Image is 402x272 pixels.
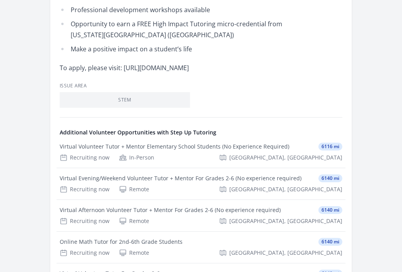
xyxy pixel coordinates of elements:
span: [GEOGRAPHIC_DATA], [GEOGRAPHIC_DATA] [229,249,342,257]
span: 6140 mi [318,206,342,214]
span: [GEOGRAPHIC_DATA], [GEOGRAPHIC_DATA] [229,185,342,193]
div: In-Person [119,154,154,161]
div: Virtual Volunteer Tutor + Mentor Elementary School Students (No Experience Required) [60,143,289,151]
a: Virtual Evening/Weekend Volunteer Tutor + Mentor For Grades 2-6 (No experience required) 6140 mi ... [57,168,345,199]
p: To apply, please visit: [URL][DOMAIN_NAME] [60,62,289,73]
h3: Issue area [60,83,342,89]
div: Recruiting now [60,154,110,161]
a: Online Math Tutor for 2nd-6th Grade Students 6140 mi Recruiting now Remote [GEOGRAPHIC_DATA], [GE... [57,232,345,263]
div: Virtual Afternoon Volunteer Tutor + Mentor For Grades 2-6 (No experience required) [60,206,281,214]
li: Professional development workshops available [60,4,289,15]
span: 6116 mi [318,143,342,151]
div: Remote [119,217,149,225]
div: Recruiting now [60,217,110,225]
div: Remote [119,249,149,257]
span: [GEOGRAPHIC_DATA], [GEOGRAPHIC_DATA] [229,217,342,225]
span: [GEOGRAPHIC_DATA], [GEOGRAPHIC_DATA] [229,154,342,161]
li: Opportunity to earn a FREE High Impact Tutoring micro-credential from [US_STATE][GEOGRAPHIC_DATA]... [60,18,289,40]
span: 6140 mi [318,174,342,182]
span: 6140 mi [318,238,342,246]
div: Online Math Tutor for 2nd-6th Grade Students [60,238,183,246]
div: Recruiting now [60,185,110,193]
li: STEM [60,92,190,108]
div: Recruiting now [60,249,110,257]
a: Virtual Volunteer Tutor + Mentor Elementary School Students (No Experience Required) 6116 mi Recr... [57,136,345,168]
li: Make a positive impact on a student’s life [60,44,289,54]
div: Virtual Evening/Weekend Volunteer Tutor + Mentor For Grades 2-6 (No experience required) [60,174,301,182]
h4: Additional Volunteer Opportunities with Step Up Tutoring [60,129,342,136]
div: Remote [119,185,149,193]
a: Virtual Afternoon Volunteer Tutor + Mentor For Grades 2-6 (No experience required) 6140 mi Recrui... [57,200,345,231]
